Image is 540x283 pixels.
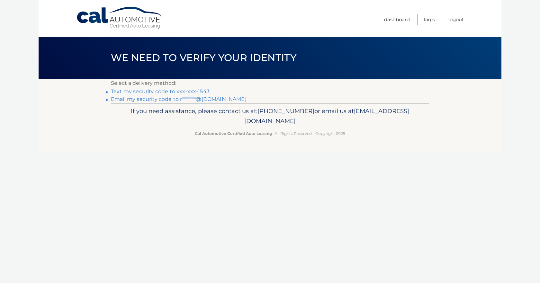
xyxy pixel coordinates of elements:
a: Text my security code to xxx-xxx-1543 [111,88,210,94]
a: Logout [448,14,464,25]
a: Dashboard [384,14,410,25]
a: Cal Automotive [76,6,163,29]
p: Select a delivery method: [111,79,429,88]
a: FAQ's [424,14,435,25]
a: Email my security code to r*******@[DOMAIN_NAME] [111,96,247,102]
span: We need to verify your identity [111,52,296,64]
strong: Cal Automotive Certified Auto Leasing [195,131,272,136]
p: If you need assistance, please contact us at: or email us at [115,106,425,127]
span: [PHONE_NUMBER] [257,107,314,115]
p: - All Rights Reserved - Copyright 2025 [115,130,425,137]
